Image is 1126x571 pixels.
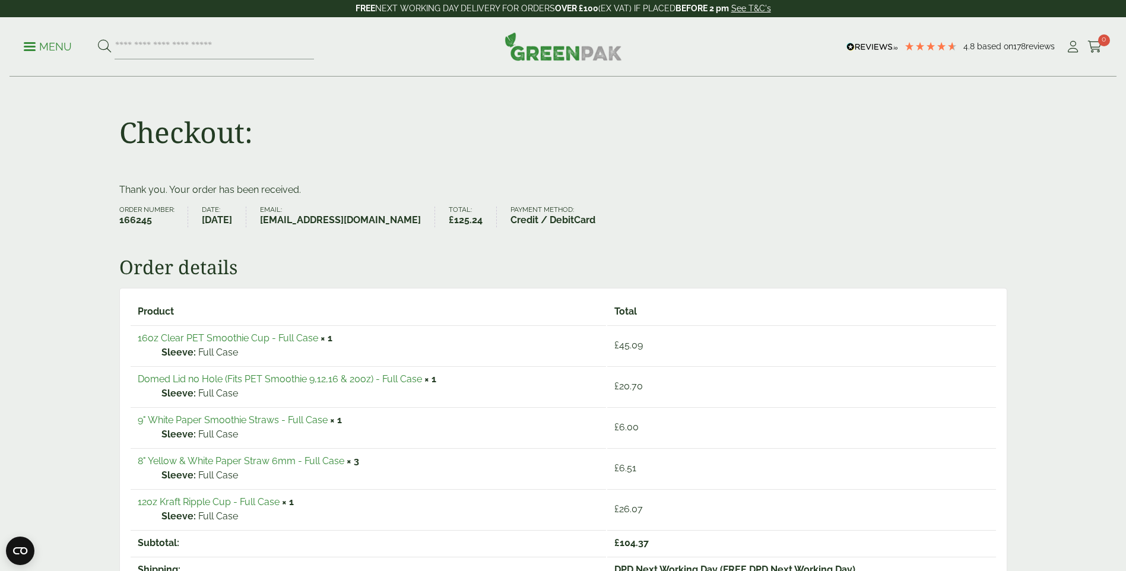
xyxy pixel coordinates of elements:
a: 8" Yellow & White Paper Straw 6mm - Full Case [138,455,344,467]
i: Cart [1087,41,1102,53]
strong: × 1 [321,332,332,344]
a: 9" White Paper Smoothie Straws - Full Case [138,414,328,426]
a: 0 [1087,38,1102,56]
strong: Sleeve: [161,427,196,442]
strong: × 1 [282,496,294,507]
bdi: 20.70 [614,380,643,392]
span: reviews [1026,42,1055,51]
a: Menu [24,40,72,52]
span: 178 [1013,42,1026,51]
a: 12oz Kraft Ripple Cup - Full Case [138,496,280,507]
strong: Sleeve: [161,345,196,360]
a: See T&C's [731,4,771,13]
span: £ [449,214,454,226]
span: £ [614,421,619,433]
span: 0 [1098,34,1110,46]
button: Open CMP widget [6,537,34,565]
p: Menu [24,40,72,54]
p: Full Case [161,468,600,483]
strong: × 1 [330,414,342,426]
strong: FREE [356,4,375,13]
p: Full Case [161,345,600,360]
p: Full Case [161,386,600,401]
p: Full Case [161,427,600,442]
strong: × 1 [424,373,436,385]
strong: OVER £100 [555,4,598,13]
strong: Sleeve: [161,509,196,524]
li: Total: [449,207,497,227]
li: Date: [202,207,246,227]
p: Thank you. Your order has been received. [119,183,1007,197]
span: Based on [977,42,1013,51]
span: £ [614,462,619,474]
a: 16oz Clear PET Smoothie Cup - Full Case [138,332,318,344]
strong: [EMAIL_ADDRESS][DOMAIN_NAME] [260,213,421,227]
bdi: 125.24 [449,214,483,226]
bdi: 6.00 [614,421,639,433]
li: Order number: [119,207,189,227]
bdi: 45.09 [614,340,643,351]
h2: Order details [119,256,1007,278]
span: 104.37 [614,537,649,548]
span: £ [614,380,619,392]
strong: Sleeve: [161,386,196,401]
li: Email: [260,207,435,227]
bdi: 6.51 [614,462,636,474]
th: Subtotal: [131,530,607,556]
span: £ [614,537,620,548]
strong: BEFORE 2 pm [675,4,729,13]
span: 4.8 [963,42,977,51]
div: 4.78 Stars [904,41,957,52]
strong: Credit / DebitCard [510,213,595,227]
h1: Checkout: [119,115,253,150]
img: GreenPak Supplies [505,32,622,61]
img: REVIEWS.io [846,43,898,51]
p: Full Case [161,509,600,524]
th: Product [131,299,607,324]
strong: Sleeve: [161,468,196,483]
th: Total [607,299,995,324]
a: Domed Lid no Hole (Fits PET Smoothie 9,12,16 & 20oz) - Full Case [138,373,422,385]
li: Payment method: [510,207,609,227]
strong: × 3 [347,455,359,467]
i: My Account [1065,41,1080,53]
span: £ [614,340,619,351]
strong: 166245 [119,213,175,227]
bdi: 26.07 [614,503,643,515]
span: £ [614,503,619,515]
strong: [DATE] [202,213,232,227]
